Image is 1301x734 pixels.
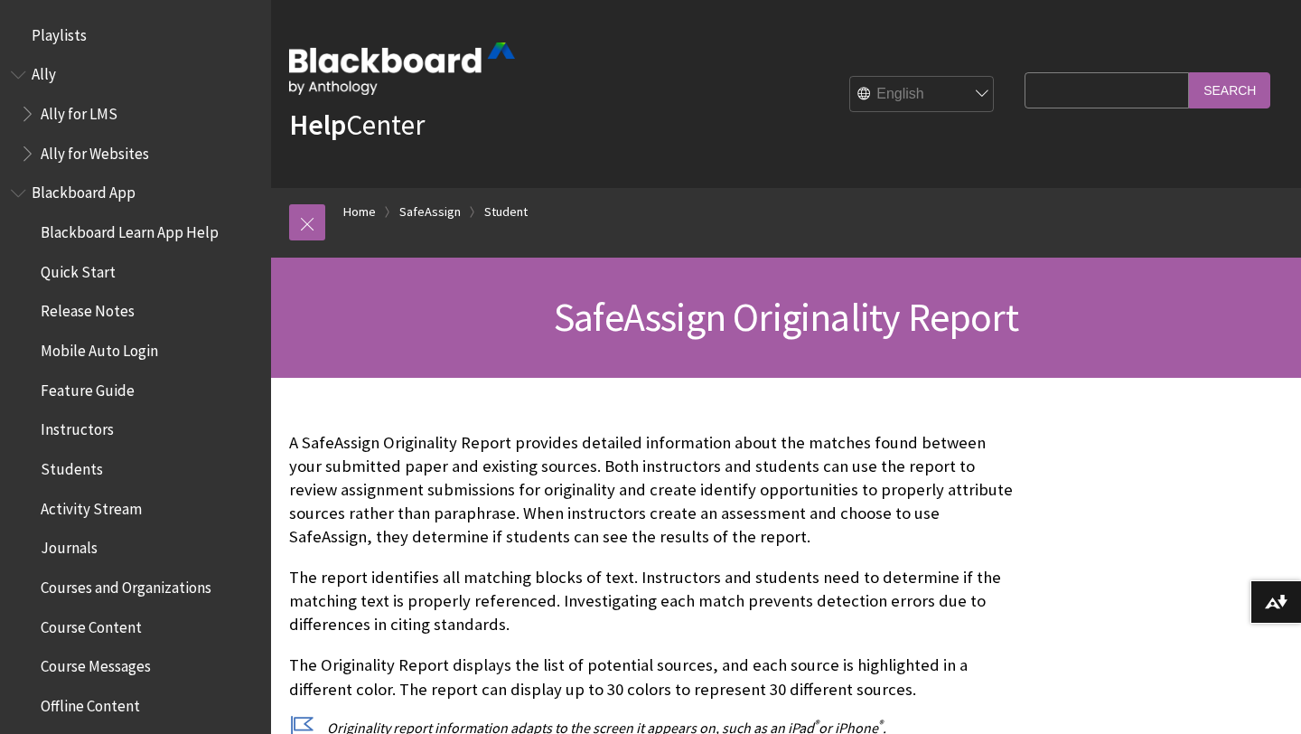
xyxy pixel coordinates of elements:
span: Activity Stream [41,494,142,518]
p: The Originality Report displays the list of potential sources, and each source is highlighted in ... [289,654,1016,701]
span: Ally for LMS [41,99,117,123]
span: Instructors [41,415,114,439]
span: Feature Guide [41,375,135,400]
p: The report identifies all matching blocks of text. Instructors and students need to determine if ... [289,566,1016,637]
a: Student [484,201,528,223]
span: Journals [41,533,98,558]
span: Playlists [32,20,87,44]
span: Courses and Organizations [41,572,211,597]
span: Ally for Websites [41,138,149,163]
span: Blackboard App [32,178,136,202]
span: Course Messages [41,652,151,676]
a: HelpCenter [289,107,425,143]
span: Quick Start [41,257,116,281]
span: Offline Content [41,691,140,715]
span: Blackboard Learn App Help [41,217,219,241]
span: Course Content [41,612,142,636]
a: Home [343,201,376,223]
span: Students [41,454,103,478]
select: Site Language Selector [850,77,995,113]
img: Blackboard by Anthology [289,42,515,95]
strong: Help [289,107,346,143]
span: Release Notes [41,296,135,321]
span: SafeAssign Originality Report [554,292,1018,342]
a: SafeAssign [399,201,461,223]
p: A SafeAssign Originality Report provides detailed information about the matches found between you... [289,431,1016,550]
sup: ® [814,717,819,730]
span: Mobile Auto Login [41,335,158,360]
span: Ally [32,60,56,84]
input: Search [1189,72,1270,108]
nav: Book outline for Anthology Ally Help [11,60,260,169]
sup: ® [878,717,883,730]
nav: Book outline for Playlists [11,20,260,51]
